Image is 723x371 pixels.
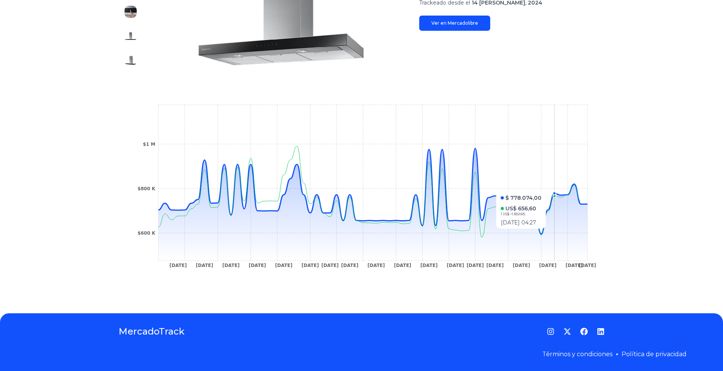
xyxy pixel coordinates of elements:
a: MercadoTrack [118,325,185,338]
tspan: [DATE] [486,263,504,268]
a: Twitter [564,328,571,335]
tspan: [DATE] [513,263,530,268]
tspan: [DATE] [249,263,266,268]
tspan: [DATE] [467,263,484,268]
img: Campana Samsung Luces Led Y Control Táctil De 90cm Color Gris [125,6,137,18]
tspan: [DATE] [196,263,213,268]
img: Campana Samsung Luces Led Y Control Táctil De 90cm Color Gris [125,54,137,66]
tspan: [DATE] [394,263,411,268]
a: Términos y condiciones [542,350,612,358]
tspan: [DATE] [302,263,319,268]
tspan: $600 K [137,230,156,236]
tspan: [DATE] [275,263,292,268]
tspan: [DATE] [341,263,358,268]
img: Campana Samsung Luces Led Y Control Táctil De 90cm Color Gris [125,30,137,42]
a: Ver en Mercadolibre [419,16,490,31]
tspan: [DATE] [368,263,385,268]
tspan: $1 M [143,142,155,147]
a: Política de privacidad [622,350,687,358]
tspan: [DATE] [447,263,464,268]
tspan: [DATE] [169,263,187,268]
tspan: [DATE] [420,263,438,268]
tspan: $800 K [137,186,156,191]
tspan: [DATE] [579,263,596,268]
a: LinkedIn [597,328,605,335]
tspan: [DATE] [222,263,240,268]
tspan: [DATE] [539,263,557,268]
a: Facebook [580,328,588,335]
tspan: [DATE] [321,263,339,268]
a: Instagram [547,328,554,335]
tspan: [DATE] [565,263,583,268]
